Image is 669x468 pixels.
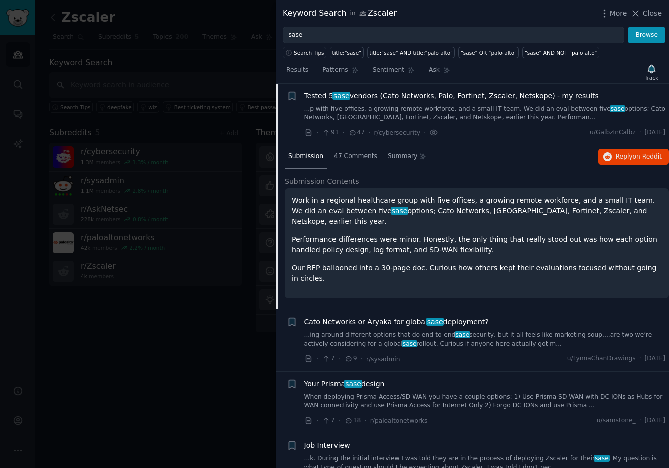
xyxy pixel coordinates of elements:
[304,317,489,327] span: Cato Networks or Aryaka for global deployment?
[388,152,417,161] span: Summary
[594,455,609,462] span: sase
[429,66,440,75] span: Ask
[283,27,624,44] input: Try a keyword related to your business
[461,49,517,56] div: "sase" OR "palo alto"
[590,128,636,137] span: u/GalbzInCalbz
[339,415,341,426] span: ·
[292,263,662,284] p: Our RFP ballooned into a 30-page doc. Curious how others kept their evaluations focused without g...
[304,91,599,101] a: Tested 5sasevendors (Cato Networks, Palo, Fortinet, Zscaler, Netskope) - my results
[522,47,599,58] a: "sase" AND NOT "palo alto"
[641,62,662,83] button: Track
[316,354,318,364] span: ·
[339,354,341,364] span: ·
[292,234,662,255] p: Performance differences were minor. Honestly, the only thing that really stood out was how each o...
[361,354,363,364] span: ·
[599,8,627,19] button: More
[567,354,636,363] span: u/LynnaChanDrawings
[645,74,658,81] div: Track
[639,128,641,137] span: ·
[332,49,362,56] div: title:"sase"
[525,49,597,56] div: "sase" AND NOT "palo alto"
[643,8,662,19] span: Close
[367,47,455,58] a: title:"sase" AND title:"palo alto"
[319,62,362,83] a: Patterns
[286,66,308,75] span: Results
[374,129,420,136] span: r/cybersecurity
[304,317,489,327] a: Cato Networks or Aryaka for globalsasedeployment?
[330,47,364,58] a: title:"sase"
[343,127,345,138] span: ·
[304,331,666,348] a: ...ing around different options that do end-to-endsasesecurity, but it all feels like marketing s...
[316,415,318,426] span: ·
[455,331,470,338] span: sase
[344,416,361,425] span: 18
[283,47,326,58] button: Search Tips
[639,416,641,425] span: ·
[610,105,625,112] span: sase
[304,440,350,451] a: Job Interview
[348,128,365,137] span: 47
[424,127,426,138] span: ·
[645,416,665,425] span: [DATE]
[288,152,323,161] span: Submission
[316,127,318,138] span: ·
[639,354,641,363] span: ·
[598,149,669,165] button: Replyon Reddit
[283,7,397,20] div: Keyword Search Zscaler
[458,47,519,58] a: "sase" OR "palo alto"
[402,340,417,347] span: sase
[370,417,428,424] span: r/paloaltonetworks
[597,416,636,425] span: u/samstone_
[283,62,312,83] a: Results
[369,49,453,56] div: title:"sase" AND title:"palo alto"
[304,105,666,122] a: ...p with five offices, a growing remote workforce, and a small IT team. We did an eval between f...
[616,152,662,162] span: Reply
[366,356,400,363] span: r/sysadmin
[292,195,662,227] p: Work in a regional healthcare group with five offices, a growing remote workforce, and a small IT...
[322,354,334,363] span: 7
[304,379,385,389] a: Your Prismasasedesign
[294,49,324,56] span: Search Tips
[610,8,627,19] span: More
[425,62,454,83] a: Ask
[350,9,355,18] span: in
[304,379,385,389] span: Your Prisma design
[373,66,404,75] span: Sentiment
[344,380,362,388] span: sase
[304,393,666,410] a: When deploying Prisma Access/SD-WAN you have a couple options: 1) Use Prisma SD-WAN with DC IONs ...
[322,66,348,75] span: Patterns
[304,91,599,101] span: Tested 5 vendors (Cato Networks, Palo, Fortinet, Zscaler, Netskope) - my results
[368,127,370,138] span: ·
[364,415,366,426] span: ·
[628,27,665,44] button: Browse
[633,153,662,160] span: on Reddit
[332,92,350,100] span: sase
[645,128,665,137] span: [DATE]
[645,354,665,363] span: [DATE]
[426,318,444,326] span: sase
[334,152,377,161] span: 47 Comments
[630,8,662,19] button: Close
[391,207,408,215] span: sase
[322,128,339,137] span: 91
[285,176,359,187] span: Submission Contents
[369,62,418,83] a: Sentiment
[322,416,334,425] span: 7
[344,354,357,363] span: 9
